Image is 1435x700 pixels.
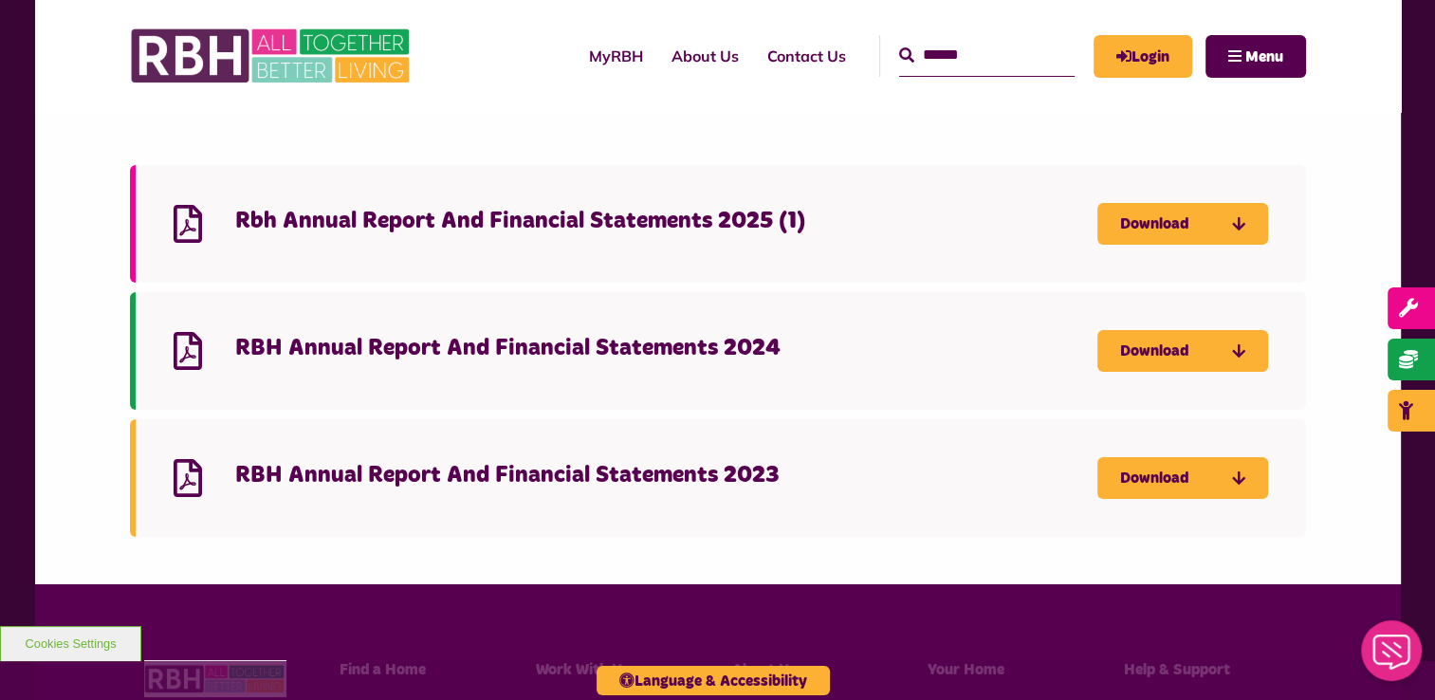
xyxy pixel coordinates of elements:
span: Menu [1245,49,1283,64]
img: RBH [144,660,286,697]
img: RBH [130,19,414,93]
input: Search [899,35,1075,76]
a: MyRBH [1094,35,1192,78]
button: Navigation [1205,35,1306,78]
button: Language & Accessibility [597,666,830,695]
a: Download Rbh Annual Report And Financial Statements 2025 (1) - open in a new tab [1097,203,1268,245]
a: MyRBH [575,30,657,82]
h4: RBH Annual Report And Financial Statements 2023 [235,461,1097,490]
iframe: Netcall Web Assistant for live chat [1350,615,1435,700]
a: Download RBH Annual Report And Financial Statements 2024 - open in a new tab [1097,330,1268,372]
a: About Us [657,30,753,82]
h4: RBH Annual Report And Financial Statements 2024 [235,334,1097,363]
a: Download RBH Annual Report And Financial Statements 2023 - open in a new tab [1097,457,1268,499]
h4: Rbh Annual Report And Financial Statements 2025 (1) [235,207,1097,236]
a: Contact Us [753,30,860,82]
